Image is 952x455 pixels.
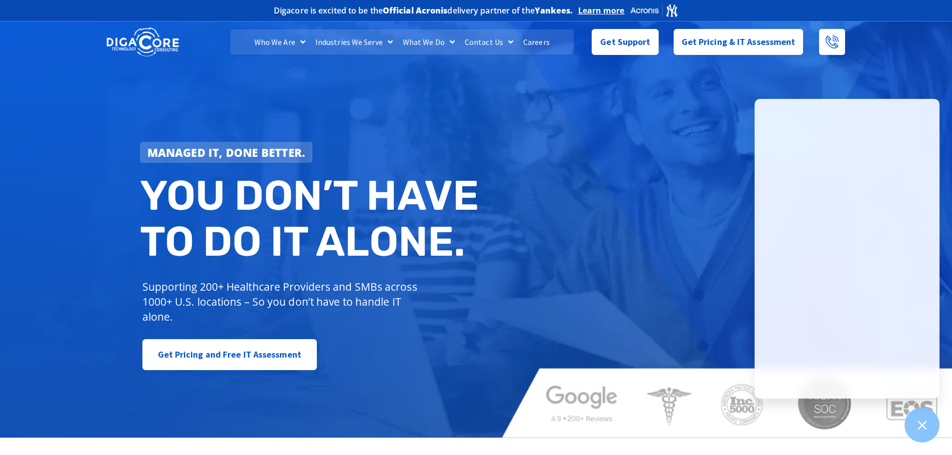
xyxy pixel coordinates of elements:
b: Official Acronis [383,5,448,16]
a: Managed IT, done better. [140,142,313,163]
a: What We Do [398,29,460,54]
h2: Digacore is excited to be the delivery partner of the [274,6,573,14]
a: Get Support [592,29,658,55]
a: Get Pricing & IT Assessment [674,29,804,55]
a: Get Pricing and Free IT Assessment [142,339,317,370]
a: Who We Are [249,29,310,54]
a: Contact Us [460,29,518,54]
h2: You don’t have to do IT alone. [140,173,484,264]
iframe: Chatgenie Messenger [755,99,940,399]
img: Acronis [630,3,679,17]
p: Supporting 200+ Healthcare Providers and SMBs across 1000+ U.S. locations – So you don’t have to ... [142,279,422,324]
img: DigaCore Technology Consulting [106,26,179,58]
b: Yankees. [535,5,573,16]
a: Industries We Serve [310,29,398,54]
strong: Managed IT, done better. [147,145,305,160]
a: Careers [518,29,555,54]
a: Learn more [578,5,625,15]
nav: Menu [230,29,573,54]
span: Get Pricing and Free IT Assessment [158,345,301,365]
span: Get Support [600,32,650,52]
span: Get Pricing & IT Assessment [682,32,796,52]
